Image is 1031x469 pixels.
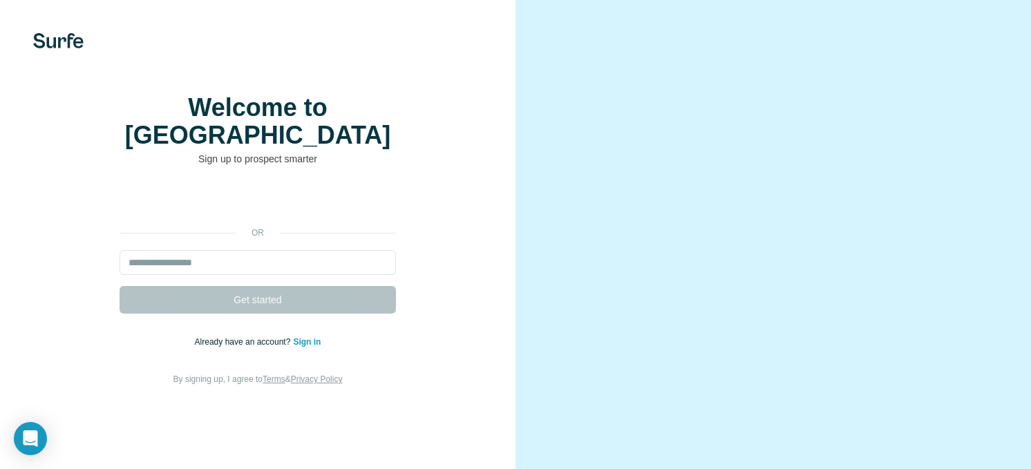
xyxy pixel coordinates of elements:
[293,337,321,347] a: Sign in
[14,422,47,455] div: Open Intercom Messenger
[263,374,285,384] a: Terms
[113,186,403,217] iframe: Sign in with Google Button
[173,374,343,384] span: By signing up, I agree to &
[120,94,396,149] h1: Welcome to [GEOGRAPHIC_DATA]
[195,337,294,347] span: Already have an account?
[236,227,280,239] p: or
[33,33,84,48] img: Surfe's logo
[120,152,396,166] p: Sign up to prospect smarter
[291,374,343,384] a: Privacy Policy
